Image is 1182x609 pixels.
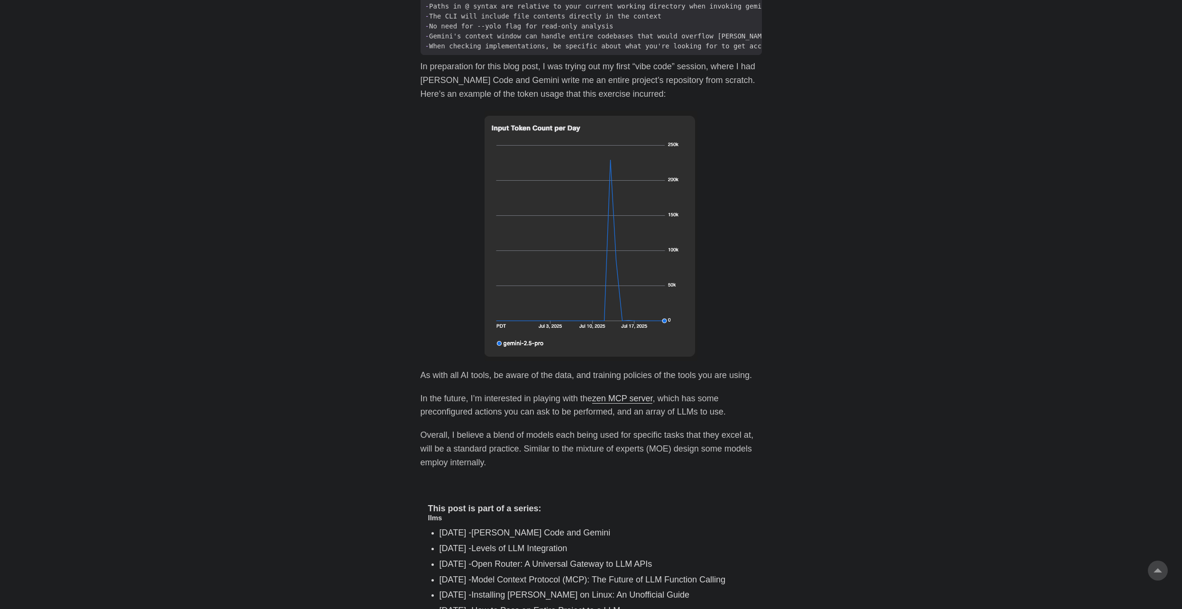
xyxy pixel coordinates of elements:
[421,41,818,51] span: When checking implementations, be specific about what you're looking for to get accurate results
[471,575,725,584] a: Model Context Protocol (MCP): The Future of LLM Function Calling
[428,514,442,522] a: llms
[471,559,652,569] a: Open Router: A Universal Gateway to LLM APIs
[485,111,697,361] img: gemini-usage.png
[440,542,754,555] li: [DATE] -
[421,11,666,21] span: The CLI will include file contents directly in the context
[1148,561,1168,581] a: go to top
[440,526,754,540] li: [DATE] -
[421,21,618,31] span: No need for --yolo flag for read-only analysis
[440,588,754,602] li: [DATE] -
[471,590,689,600] a: Installing [PERSON_NAME] on Linux: An Unofficial Guide
[421,60,762,101] p: In preparation for this blog post, I was trying out my first “vibe code” session, where I had [PE...
[425,12,429,20] span: -
[425,22,429,30] span: -
[428,504,754,514] h4: This post is part of a series:
[421,428,762,469] p: Overall, I believe a blend of models each being used for specific tasks that they excel at, will ...
[425,2,429,10] span: -
[471,528,610,537] a: [PERSON_NAME] Code and Gemini
[440,573,754,587] li: [DATE] -
[471,544,567,553] a: Levels of LLM Integration
[421,31,815,41] span: Gemini's context window can handle entire codebases that would overflow [PERSON_NAME]'s context
[425,42,429,50] span: -
[440,557,754,571] li: [DATE] -
[421,369,762,382] p: As with all AI tools, be aware of the data, and training policies of the tools you are using.
[592,394,653,403] a: zen MCP server
[421,392,762,419] p: In the future, I’m interested in playing with the , which has some preconfigured actions you can ...
[425,32,429,40] span: -
[421,1,775,11] span: Paths in @ syntax are relative to your current working directory when invoking gemini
